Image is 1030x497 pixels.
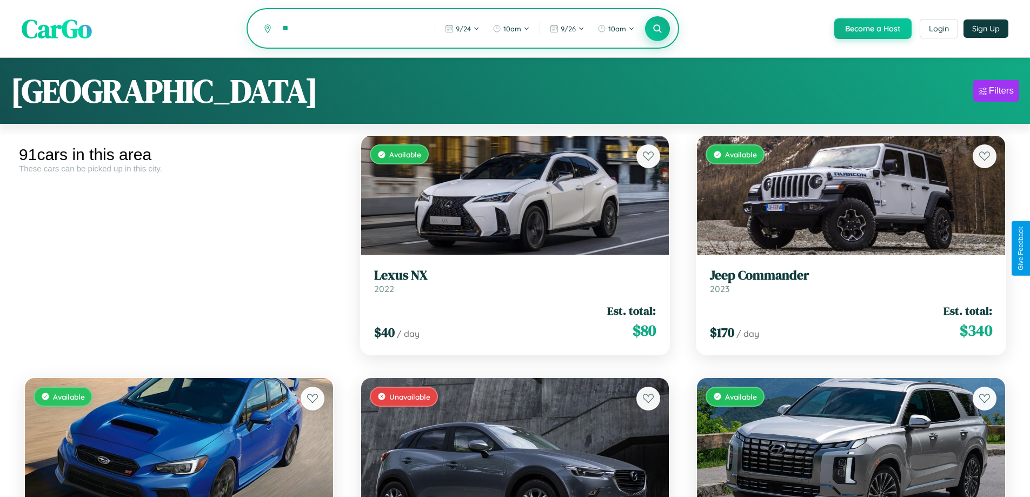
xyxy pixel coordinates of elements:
[374,268,656,283] h3: Lexus NX
[960,320,992,341] span: $ 340
[389,150,421,159] span: Available
[397,328,420,339] span: / day
[633,320,656,341] span: $ 80
[736,328,759,339] span: / day
[725,392,757,401] span: Available
[389,392,430,401] span: Unavailable
[503,24,521,33] span: 10am
[11,69,318,113] h1: [GEOGRAPHIC_DATA]
[607,303,656,319] span: Est. total:
[973,80,1019,102] button: Filters
[710,268,992,283] h3: Jeep Commander
[19,164,339,173] div: These cars can be picked up in this city.
[456,24,471,33] span: 9 / 24
[592,20,640,37] button: 10am
[608,24,626,33] span: 10am
[561,24,576,33] span: 9 / 26
[1017,227,1025,270] div: Give Feedback
[544,20,590,37] button: 9/26
[487,20,535,37] button: 10am
[834,18,912,39] button: Become a Host
[19,145,339,164] div: 91 cars in this area
[374,268,656,294] a: Lexus NX2022
[943,303,992,319] span: Est. total:
[53,392,85,401] span: Available
[374,323,395,341] span: $ 40
[725,150,757,159] span: Available
[710,268,992,294] a: Jeep Commander2023
[374,283,394,294] span: 2022
[710,283,729,294] span: 2023
[989,85,1014,96] div: Filters
[920,19,958,38] button: Login
[22,11,92,47] span: CarGo
[963,19,1008,38] button: Sign Up
[440,20,485,37] button: 9/24
[710,323,734,341] span: $ 170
